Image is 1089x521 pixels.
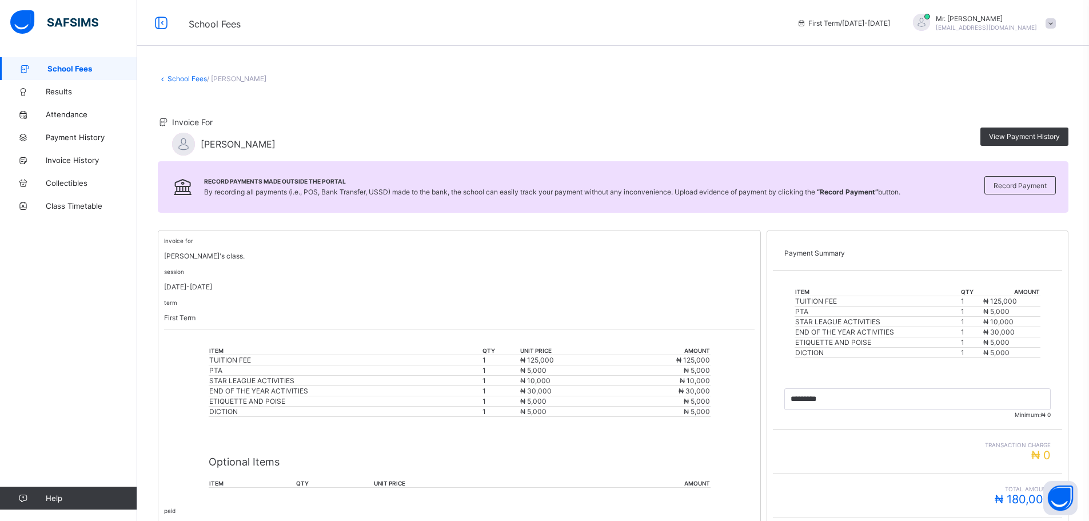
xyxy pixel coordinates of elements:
button: Open asap [1043,481,1078,515]
td: 1 [960,307,983,317]
span: ₦ 10,000 [983,317,1014,326]
span: Minimum: [784,411,1051,418]
td: 1 [482,396,520,407]
span: ₦ 5,000 [520,407,547,416]
span: ₦ 5,000 [983,348,1010,357]
span: ₦ 10,000 [520,376,551,385]
th: item [209,479,296,488]
td: 1 [960,348,983,358]
span: Attendance [46,110,137,119]
td: 1 [960,337,983,348]
span: Total Amount [784,486,1051,492]
span: ₦ 30,000 [520,387,552,395]
small: paid [164,507,175,514]
td: 1 [960,327,983,337]
span: Help [46,494,137,503]
td: DICTION [795,348,960,358]
span: Mr. [PERSON_NAME] [936,14,1037,23]
span: ₦ 0 [1041,411,1051,418]
td: ETIQUETTE AND POISE [795,337,960,348]
div: DICTION [209,407,482,416]
span: ₦ 30,000 [679,387,710,395]
td: 1 [482,355,520,365]
span: Class Timetable [46,201,137,210]
div: END OF THE YEAR ACTIVITIES [209,387,482,395]
div: STAR LEAGUE ACTIVITIES [209,376,482,385]
span: View Payment History [989,132,1060,141]
td: PTA [795,307,960,317]
span: Collectibles [46,178,137,188]
span: Invoice For [172,117,213,127]
span: ₦ 0 [1031,448,1051,462]
span: Record Payment [994,181,1047,190]
th: unit price [520,347,615,355]
span: / [PERSON_NAME] [207,74,266,83]
td: TUITION FEE [795,296,960,307]
span: ₦ 5,000 [520,366,547,375]
span: ₦ 5,000 [520,397,547,405]
span: [EMAIL_ADDRESS][DOMAIN_NAME] [936,24,1037,31]
img: safsims [10,10,98,34]
td: 1 [482,407,520,417]
span: ₦ 125,000 [676,356,710,364]
th: item [209,347,482,355]
td: END OF THE YEAR ACTIVITIES [795,327,960,337]
span: ₦ 125,000 [983,297,1017,305]
div: TUITION FEE [209,356,482,364]
th: amount [615,347,711,355]
span: By recording all payments (i.e., POS, Bank Transfer, USSD) made to the bank, the school can easil... [204,188,900,196]
b: “Record Payment” [817,188,878,196]
span: Invoice History [46,156,137,165]
span: Payment History [46,133,137,142]
p: Payment Summary [784,249,1051,257]
td: 1 [960,296,983,307]
th: qty [960,288,983,296]
span: [PERSON_NAME] [201,138,276,150]
span: School Fees [47,64,137,73]
th: amount [983,288,1040,296]
td: 1 [482,376,520,386]
span: ₦ 10,000 [680,376,710,385]
span: ₦ 5,000 [684,407,710,416]
span: ₦ 5,000 [983,307,1010,316]
th: unit price [373,479,558,488]
span: Results [46,87,137,96]
small: term [164,299,177,306]
td: 1 [960,317,983,327]
p: First Term [164,313,755,322]
td: 1 [482,386,520,396]
span: session/term information [797,19,890,27]
span: ₦ 5,000 [983,338,1010,347]
span: Record Payments Made Outside the Portal [204,178,900,185]
p: Optional Items [209,456,711,468]
span: School Fees [189,18,241,30]
span: ₦ 5,000 [684,397,710,405]
p: [DATE]-[DATE] [164,283,755,291]
small: invoice for [164,237,193,244]
a: School Fees [167,74,207,83]
span: ₦ 180,000 [995,492,1051,506]
td: 1 [482,365,520,376]
td: STAR LEAGUE ACTIVITIES [795,317,960,327]
th: qty [482,347,520,355]
span: ₦ 30,000 [983,328,1015,336]
div: ETIQUETTE AND POISE [209,397,482,405]
div: PTA [209,366,482,375]
span: ₦ 125,000 [520,356,554,364]
th: amount [558,479,710,488]
small: session [164,268,184,275]
th: item [795,288,960,296]
div: Mr.Oluseyi Egunjobi [901,14,1062,33]
span: Transaction charge [784,442,1051,448]
span: ₦ 5,000 [684,366,710,375]
p: [PERSON_NAME]'s class. [164,252,755,260]
th: qty [296,479,373,488]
